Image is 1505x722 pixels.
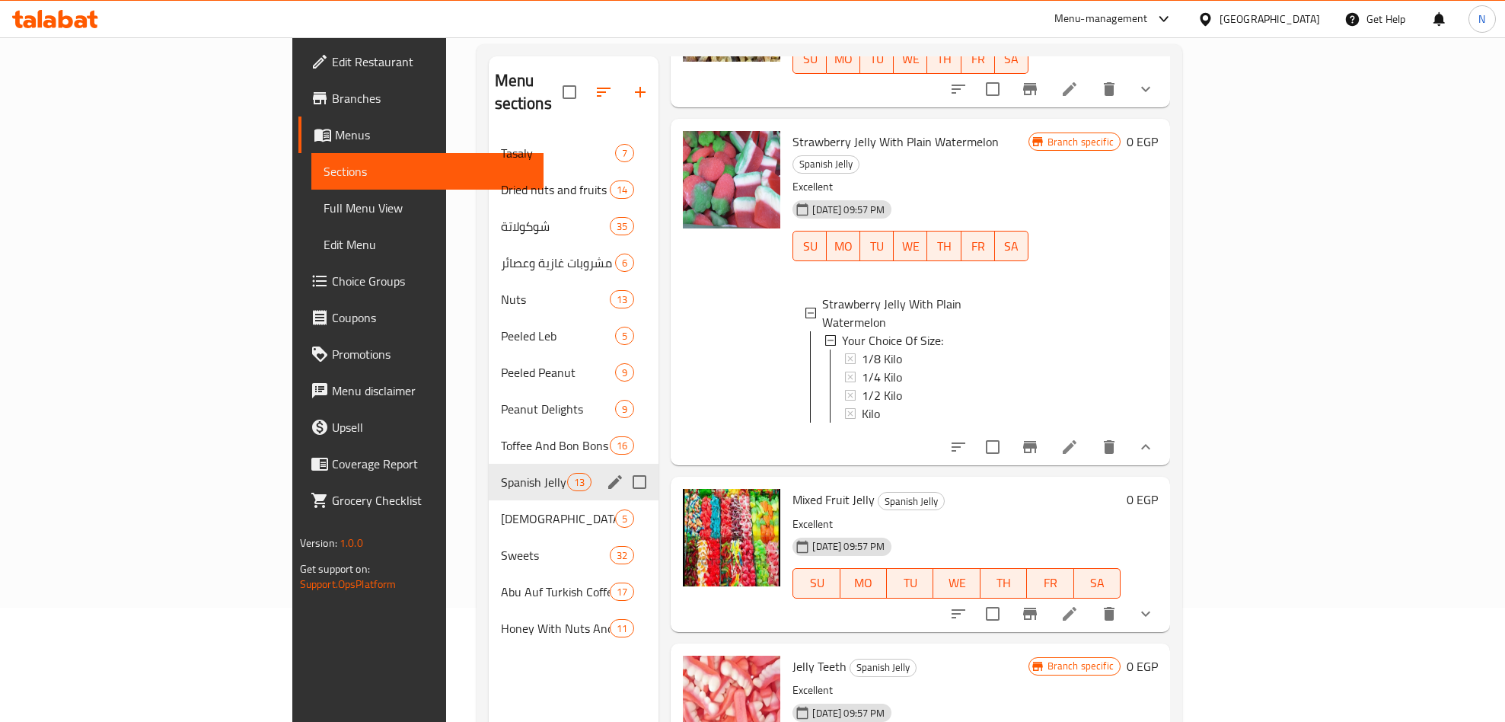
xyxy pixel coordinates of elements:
span: Branch specific [1041,659,1120,673]
span: Upsell [332,418,531,436]
div: Sweets32 [489,537,659,573]
img: Mixed Fruit Jelly [683,489,780,586]
a: Promotions [298,336,544,372]
span: Jelly Teeth [792,655,847,678]
span: Coverage Report [332,455,531,473]
a: Full Menu View [311,190,544,226]
span: WE [900,235,921,257]
div: Honey With Nuts And Yamesh11 [489,610,659,647]
button: TH [980,568,1027,599]
span: Full Menu View [324,199,531,217]
span: Sweets [501,546,611,564]
span: Mixed Fruit Jelly [792,488,875,511]
nav: Menu sections [489,129,659,653]
span: 9 [616,366,633,380]
a: Edit Menu [311,226,544,263]
button: sort-choices [940,596,977,632]
span: Promotions [332,345,531,363]
div: شوكولاتة35 [489,208,659,244]
span: 5 [616,329,633,343]
h6: 0 EGP [1127,656,1158,677]
span: 5 [616,512,633,526]
button: MO [840,568,887,599]
span: 1/8 Kilo [862,350,902,368]
span: Your Choice Of Size: [842,331,943,350]
div: Syrian Crackers [501,510,616,528]
div: Menu-management [1054,10,1148,28]
span: Honey With Nuts And Yamesh [501,619,611,637]
span: Spanish Jelly [850,659,916,676]
a: Sections [311,153,544,190]
button: WE [894,43,927,74]
button: MO [827,231,860,261]
div: Toffee And Bon Bons16 [489,427,659,464]
span: Peeled Peanut [501,363,616,382]
button: SA [995,43,1028,74]
span: Version: [300,533,337,553]
span: FR [968,235,989,257]
button: SU [792,43,827,74]
button: delete [1091,596,1127,632]
button: FR [961,231,995,261]
div: items [615,510,634,528]
span: FR [1033,572,1067,594]
span: Spanish Jelly [501,473,568,491]
a: Menus [298,117,544,153]
a: Support.OpsPlatform [300,574,397,594]
div: items [610,180,634,199]
button: WE [933,568,980,599]
span: Edit Menu [324,235,531,254]
div: Spanish Jelly [792,155,859,174]
p: Excellent [792,681,1028,700]
button: Branch-specific-item [1012,71,1048,107]
span: 7 [616,146,633,161]
a: Upsell [298,409,544,446]
span: 1.0.0 [340,533,363,553]
span: SA [1080,572,1114,594]
span: TH [933,48,955,70]
span: MO [833,235,854,257]
span: Sections [324,162,531,180]
div: Nuts [501,290,611,308]
button: MO [827,43,860,74]
span: Grocery Checklist [332,491,531,510]
button: edit [604,471,627,494]
span: TU [893,572,927,594]
span: SU [799,235,821,257]
div: Peanut Delights [501,400,616,418]
span: Kilo [862,404,880,423]
span: WE [939,572,974,594]
span: Tasaly [501,144,616,162]
button: sort-choices [940,71,977,107]
button: TU [860,231,894,261]
a: Edit Restaurant [298,43,544,80]
span: Select to update [977,73,1009,105]
p: Excellent [792,515,1120,534]
button: SU [792,568,840,599]
span: Get support on: [300,559,370,579]
button: TU [860,43,894,74]
a: Grocery Checklist [298,482,544,519]
span: MO [833,48,854,70]
span: Peeled Leb [501,327,616,345]
span: Abu Auf Turkish Coffee [501,583,611,601]
div: Spanish Jelly [878,492,945,510]
button: Branch-specific-item [1012,429,1048,465]
div: items [615,144,634,162]
div: Nuts13 [489,281,659,318]
span: Select all sections [553,76,585,108]
span: شوكولاتة [501,217,611,235]
div: Toffee And Bon Bons [501,436,611,455]
div: items [610,546,634,564]
a: Choice Groups [298,263,544,299]
span: 35 [611,219,633,234]
span: Strawberry Jelly With Plain Watermelon [792,130,999,153]
div: items [610,583,634,601]
button: TH [927,43,961,74]
button: TH [927,231,961,261]
svg: Show Choices [1137,80,1155,98]
div: Spanish Jelly13edit [489,464,659,500]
